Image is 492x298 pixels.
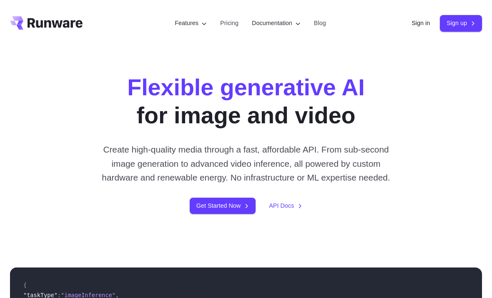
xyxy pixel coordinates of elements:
[127,74,365,129] h1: for image and video
[190,198,256,214] a: Get Started Now
[412,18,430,28] a: Sign in
[127,74,365,100] strong: Flexible generative AI
[95,143,397,184] p: Create high-quality media through a fast, affordable API. From sub-second image generation to adv...
[252,18,301,28] label: Documentation
[220,18,238,28] a: Pricing
[440,15,482,31] a: Sign up
[314,18,326,28] a: Blog
[10,16,83,30] a: Go to /
[175,18,207,28] label: Features
[269,201,302,211] a: API Docs
[23,282,27,288] span: {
